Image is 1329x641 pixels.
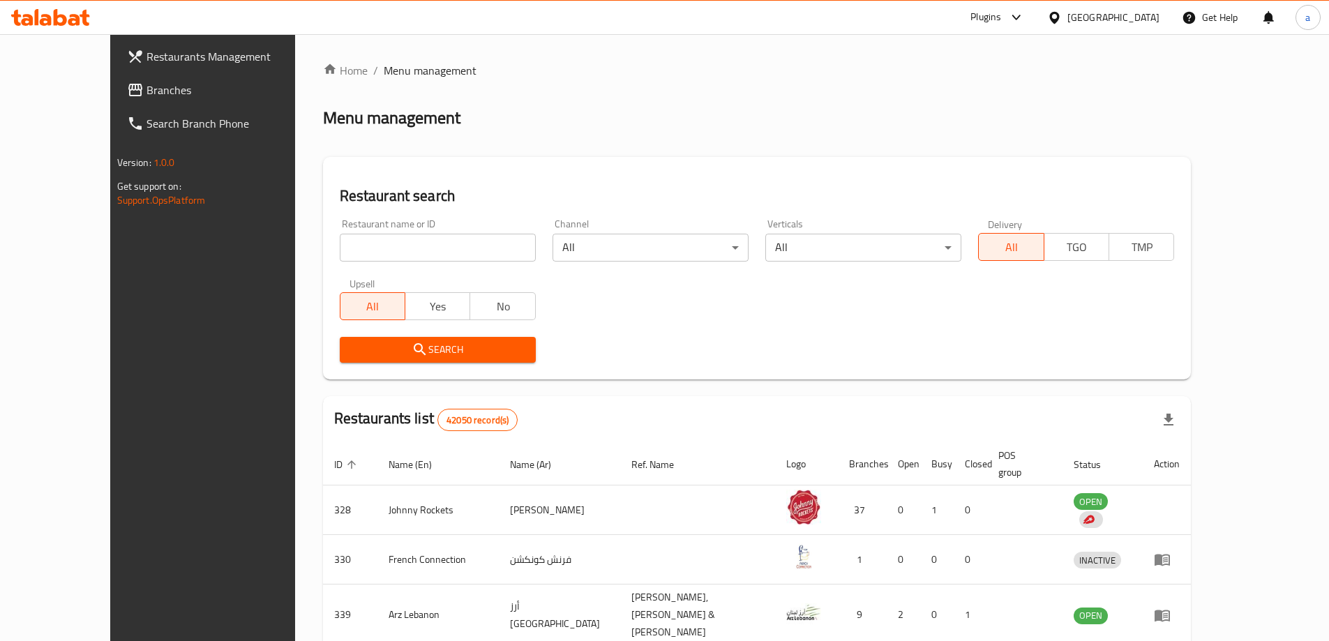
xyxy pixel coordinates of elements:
button: TGO [1044,233,1109,261]
td: 328 [323,485,377,535]
span: Branches [147,82,321,98]
li: / [373,62,378,79]
td: 1 [838,535,887,585]
span: Search [351,341,525,359]
span: Search Branch Phone [147,115,321,132]
td: 0 [887,485,920,535]
span: Ref. Name [631,456,692,473]
td: 1 [920,485,954,535]
h2: Menu management [323,107,460,129]
span: INACTIVE [1074,552,1121,568]
div: OPEN [1074,608,1108,624]
span: All [346,296,400,317]
span: POS group [998,447,1046,481]
button: Yes [405,292,470,320]
td: [PERSON_NAME] [499,485,620,535]
div: OPEN [1074,493,1108,510]
div: Plugins [970,9,1001,26]
button: Search [340,337,536,363]
a: Support.OpsPlatform [117,191,206,209]
a: Restaurants Management [116,40,332,73]
div: Indicates that the vendor menu management has been moved to DH Catalog service [1079,511,1103,528]
th: Closed [954,443,987,485]
div: INACTIVE [1074,552,1121,568]
a: Home [323,62,368,79]
nav: breadcrumb [323,62,1192,79]
button: All [340,292,405,320]
img: Johnny Rockets [786,490,821,525]
span: TGO [1050,237,1104,257]
div: All [553,234,749,262]
button: All [978,233,1044,261]
th: Action [1143,443,1191,485]
button: No [470,292,535,320]
span: Name (Ar) [510,456,569,473]
a: Branches [116,73,332,107]
td: 0 [887,535,920,585]
span: a [1305,10,1310,25]
span: Menu management [384,62,476,79]
span: Get support on: [117,177,181,195]
img: Arz Lebanon [786,595,821,630]
th: Open [887,443,920,485]
span: 1.0.0 [153,153,175,172]
span: ID [334,456,361,473]
img: French Connection [786,539,821,574]
input: Search for restaurant name or ID.. [340,234,536,262]
span: Name (En) [389,456,450,473]
td: 0 [954,485,987,535]
td: 37 [838,485,887,535]
span: OPEN [1074,608,1108,624]
div: Export file [1152,403,1185,437]
span: 42050 record(s) [438,414,517,427]
img: delivery hero logo [1082,513,1095,526]
td: فرنش كونكشن [499,535,620,585]
span: OPEN [1074,494,1108,510]
h2: Restaurants list [334,408,518,431]
span: TMP [1115,237,1169,257]
th: Logo [775,443,838,485]
button: TMP [1109,233,1174,261]
td: 0 [954,535,987,585]
a: Search Branch Phone [116,107,332,140]
div: [GEOGRAPHIC_DATA] [1067,10,1159,25]
th: Branches [838,443,887,485]
td: French Connection [377,535,500,585]
div: Menu [1154,607,1180,624]
th: Busy [920,443,954,485]
label: Delivery [988,219,1023,229]
span: No [476,296,530,317]
div: Total records count [437,409,518,431]
span: Restaurants Management [147,48,321,65]
td: Johnny Rockets [377,485,500,535]
span: All [984,237,1038,257]
div: All [765,234,961,262]
span: Yes [411,296,465,317]
span: Status [1074,456,1119,473]
div: Menu [1154,551,1180,568]
span: Version: [117,153,151,172]
h2: Restaurant search [340,186,1175,206]
td: 330 [323,535,377,585]
label: Upsell [350,278,375,288]
td: 0 [920,535,954,585]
